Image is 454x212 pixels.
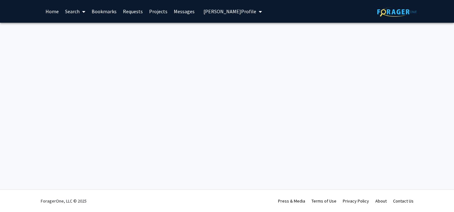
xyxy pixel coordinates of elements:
[203,8,256,15] span: [PERSON_NAME] Profile
[146,0,171,22] a: Projects
[375,198,387,204] a: About
[88,0,120,22] a: Bookmarks
[377,7,417,17] img: ForagerOne Logo
[171,0,198,22] a: Messages
[278,198,305,204] a: Press & Media
[42,0,62,22] a: Home
[393,198,414,204] a: Contact Us
[343,198,369,204] a: Privacy Policy
[62,0,88,22] a: Search
[120,0,146,22] a: Requests
[41,190,87,212] div: ForagerOne, LLC © 2025
[312,198,336,204] a: Terms of Use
